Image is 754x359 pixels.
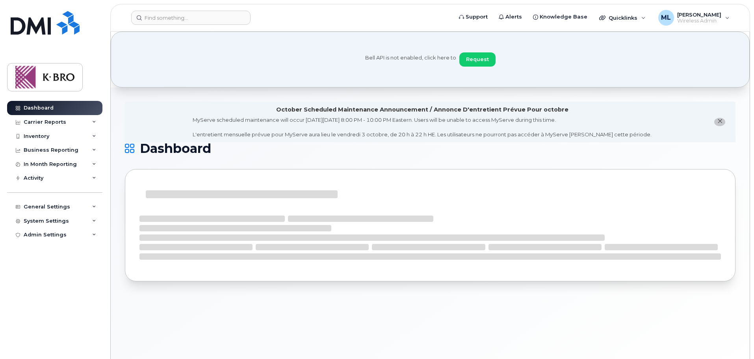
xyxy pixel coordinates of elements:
span: Request [466,56,489,63]
button: Request [459,52,496,67]
span: Bell API is not enabled, click here to [365,54,456,67]
span: Dashboard [140,143,211,154]
div: MyServe scheduled maintenance will occur [DATE][DATE] 8:00 PM - 10:00 PM Eastern. Users will be u... [193,116,652,138]
div: October Scheduled Maintenance Announcement / Annonce D'entretient Prévue Pour octobre [276,106,568,114]
button: close notification [714,118,725,126]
